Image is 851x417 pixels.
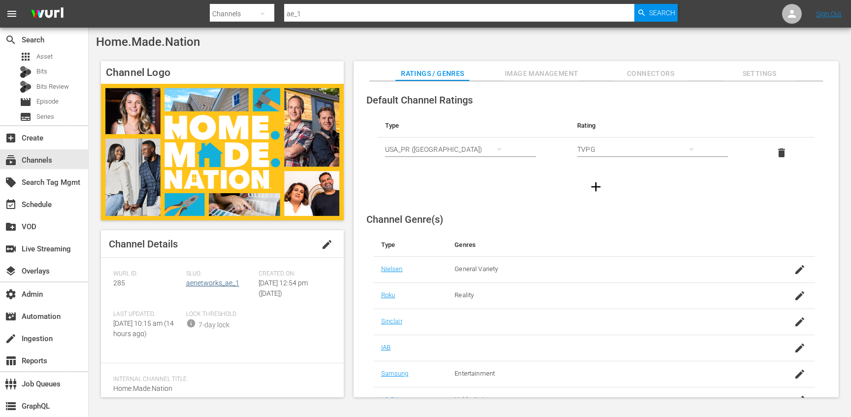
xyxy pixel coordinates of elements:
[36,112,54,122] span: Series
[381,396,413,403] a: LG Primary
[186,270,254,278] span: Slug:
[649,4,675,22] span: Search
[569,114,761,138] th: Rating
[5,265,17,277] span: Overlays
[447,233,766,257] th: Genres
[5,132,17,144] span: Create
[321,239,333,250] span: edit
[366,94,473,106] span: Default Channel Ratings
[36,82,69,92] span: Bits Review
[315,233,339,256] button: edit
[5,355,17,367] span: Reports
[776,147,787,159] span: delete
[381,265,403,273] a: Nielsen
[816,10,842,18] a: Sign Out
[198,320,229,330] div: 7-day lock
[377,114,569,138] th: Type
[381,291,395,299] a: Roku
[5,243,17,255] span: Live Streaming
[186,279,239,287] a: aenetworks_ae_1
[5,199,17,210] span: Schedule
[101,84,344,220] img: Home.Made.Nation
[20,96,32,108] span: Episode
[5,221,17,233] span: VOD
[381,317,402,325] a: Sinclair
[6,8,18,20] span: menu
[113,384,172,392] span: Home.Made.Nation
[5,400,17,412] span: GraphQL
[20,66,32,78] div: Bits
[5,288,17,300] span: Admin
[377,114,815,168] table: simple table
[614,68,687,80] span: Connectors
[96,35,200,49] span: Home.Made.Nation
[381,344,391,351] a: IAB
[5,176,17,188] span: Search Tag Mgmt
[259,279,308,297] span: [DATE] 12:54 pm ([DATE])
[109,238,178,250] span: Channel Details
[505,68,579,80] span: Image Management
[113,319,174,338] span: [DATE] 10:15 am (14 hours ago)
[5,333,17,345] span: Ingestion
[113,376,327,383] span: Internal Channel Title:
[5,34,17,46] span: Search
[113,270,181,278] span: Wurl ID:
[20,51,32,63] span: Asset
[722,68,796,80] span: Settings
[36,97,59,106] span: Episode
[186,318,196,328] span: info
[101,61,344,84] h4: Channel Logo
[5,378,17,390] span: Job Queues
[20,111,32,123] span: Series
[20,81,32,93] div: Bits Review
[186,311,254,318] span: Lock Threshold:
[770,141,793,165] button: delete
[24,2,71,26] img: ans4CAIJ8jUAAAAAAAAAAAAAAAAAAAAAAAAgQb4GAAAAAAAAAAAAAAAAAAAAAAAAJMjXAAAAAAAAAAAAAAAAAAAAAAAAgAT5G...
[259,270,327,278] span: Created On:
[5,154,17,166] span: Channels
[113,279,125,287] span: 285
[385,136,511,163] div: USA_PR ([GEOGRAPHIC_DATA])
[5,311,17,322] span: Automation
[373,233,447,257] th: Type
[36,52,53,62] span: Asset
[36,67,47,76] span: Bits
[381,370,409,377] a: Samsung
[366,213,443,225] span: Channel Genre(s)
[395,68,469,80] span: Ratings / Genres
[113,311,181,318] span: Last Updated:
[634,4,678,22] button: Search
[577,136,703,163] div: TVPG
